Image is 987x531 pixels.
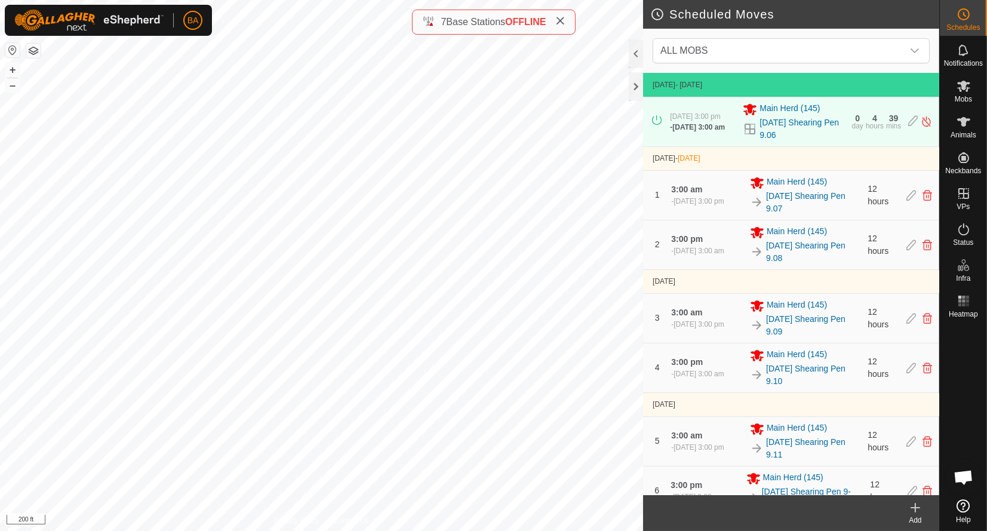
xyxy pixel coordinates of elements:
[766,436,860,461] a: [DATE] Shearing Pen 9.11
[653,154,675,162] span: [DATE]
[760,102,820,116] span: Main Herd (145)
[953,239,973,246] span: Status
[956,516,971,523] span: Help
[674,247,724,255] span: [DATE] 3:00 am
[671,234,703,244] span: 3:00 pm
[868,357,888,379] span: 12 hours
[868,184,888,206] span: 12 hours
[767,422,827,436] span: Main Herd (145)
[671,492,723,502] div: -
[655,313,660,323] span: 3
[944,60,983,67] span: Notifications
[671,245,724,256] div: -
[655,363,660,372] span: 4
[671,185,702,194] span: 3:00 am
[855,114,860,122] div: 0
[674,370,724,378] span: [DATE] 3:00 am
[955,96,972,103] span: Mobs
[767,176,827,190] span: Main Herd (145)
[866,122,884,130] div: hours
[671,319,724,330] div: -
[852,122,863,130] div: day
[441,17,446,27] span: 7
[750,245,764,259] img: To
[750,195,764,209] img: To
[766,363,860,388] a: [DATE] Shearing Pen 9.10
[5,63,20,77] button: +
[671,431,702,440] span: 3:00 am
[675,81,702,89] span: - [DATE]
[903,39,927,63] div: dropdown trigger
[872,114,877,122] div: 4
[655,240,660,249] span: 2
[505,17,546,27] span: OFFLINE
[921,115,932,128] img: Turn off schedule move
[275,515,319,526] a: Privacy Policy
[333,515,368,526] a: Contact Us
[763,471,823,486] span: Main Herd (145)
[5,43,20,57] button: Reset Map
[5,78,20,93] button: –
[672,123,725,131] span: [DATE] 3:00 am
[673,493,723,501] span: [DATE] 3:00 am
[766,313,860,338] a: [DATE] Shearing Pen 9.09
[674,197,724,205] span: [DATE] 3:00 pm
[767,348,827,363] span: Main Herd (145)
[766,190,860,215] a: [DATE] Shearing Pen 9.07
[760,116,844,142] a: [DATE] Shearing Pen 9.06
[655,190,660,199] span: 1
[671,196,724,207] div: -
[670,122,725,133] div: -
[654,486,659,495] span: 6
[868,430,888,452] span: 12 hours
[940,495,987,528] a: Help
[957,203,970,210] span: VPs
[671,369,724,379] div: -
[670,112,720,121] span: [DATE] 3:00 pm
[446,17,505,27] span: Base Stations
[868,307,888,329] span: 12 hours
[946,459,982,495] div: Open chat
[868,234,888,256] span: 12 hours
[891,515,939,526] div: Add
[750,368,764,382] img: To
[671,480,702,490] span: 3:00 pm
[767,225,827,240] span: Main Herd (145)
[766,240,860,265] a: [DATE] Shearing Pen 9.08
[870,480,891,502] span: 12 hours
[949,311,978,318] span: Heatmap
[675,154,700,162] span: -
[946,24,980,31] span: Schedules
[671,357,703,367] span: 3:00 pm
[762,486,863,511] a: [DATE] Shearing Pen 9-10.01
[889,114,899,122] div: 39
[14,10,164,31] img: Gallagher Logo
[671,308,702,317] span: 3:00 am
[660,45,708,56] span: ALL MOBS
[653,277,675,286] span: [DATE]
[671,442,724,453] div: -
[951,131,976,139] span: Animals
[656,39,903,63] span: ALL MOBS
[26,44,41,58] button: Map Layers
[655,436,660,446] span: 5
[750,318,764,332] img: To
[767,299,827,313] span: Main Herd (145)
[674,320,724,329] span: [DATE] 3:00 pm
[886,122,901,130] div: mins
[750,441,764,455] img: To
[746,491,760,504] img: To
[653,400,675,409] span: [DATE]
[674,443,724,452] span: [DATE] 3:00 pm
[678,154,700,162] span: [DATE]
[956,275,970,282] span: Infra
[187,14,199,27] span: BA
[945,167,981,174] span: Neckbands
[650,7,939,22] h2: Scheduled Moves
[653,81,675,89] span: [DATE]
